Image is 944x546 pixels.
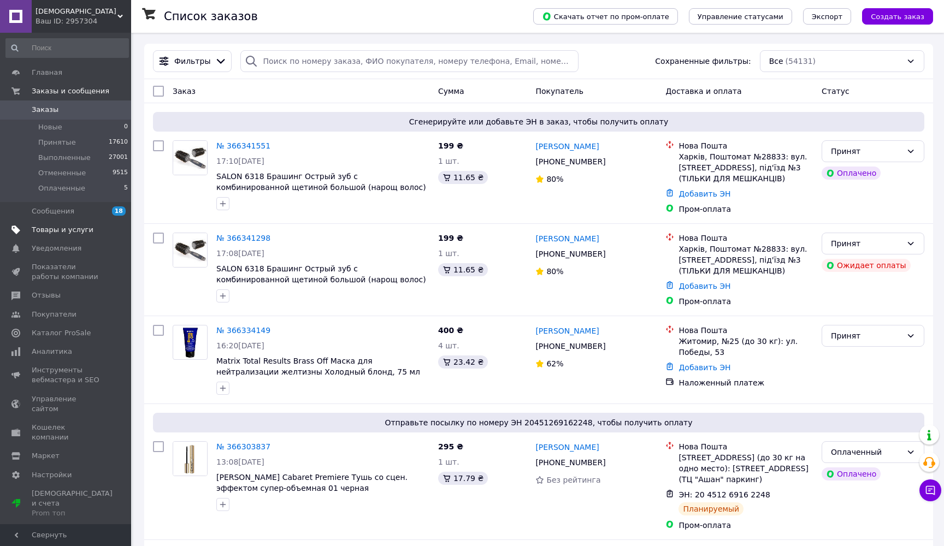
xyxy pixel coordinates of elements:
span: Фильтры [174,56,210,67]
button: Чат с покупателем [919,479,941,501]
span: Сгенерируйте или добавьте ЭН в заказ, чтобы получить оплату [157,116,920,127]
span: Заказы и сообщения [32,86,109,96]
span: Настройки [32,470,72,480]
div: [PHONE_NUMBER] [533,246,607,262]
span: 5 [124,183,128,193]
span: 295 ₴ [438,442,463,451]
div: Харків, Поштомат №28833: вул. [STREET_ADDRESS], під'їзд №3 (ТІЛЬКИ ДЛЯ МЕШКАНЦІВ) [678,151,813,184]
span: 1 шт. [438,458,459,466]
div: [PHONE_NUMBER] [533,154,607,169]
div: 11.65 ₴ [438,171,488,184]
button: Скачать отчет по пром-оплате [533,8,678,25]
img: Фото товару [173,233,207,267]
a: Создать заказ [851,11,933,20]
span: (54131) [786,57,816,66]
div: 17.79 ₴ [438,472,488,485]
span: Управление сайтом [32,394,101,414]
a: Matrix Total Results Brass Off Маска для нейтрализации желтизны Холодный блонд, 75 мл [216,357,420,376]
a: № 366341298 [216,234,270,242]
span: Маркет [32,451,60,461]
span: 62% [546,359,563,368]
span: 199 ₴ [438,141,463,150]
a: № 366341551 [216,141,270,150]
div: Нова Пошта [678,441,813,452]
div: Prom топ [32,508,113,518]
span: 27001 [109,153,128,163]
a: Добавить ЭН [678,282,730,290]
img: Фото товару [178,325,202,359]
a: Фото товару [173,325,208,360]
span: Управление статусами [698,13,783,21]
a: [PERSON_NAME] Cabaret Premiere Тушь со сцен. эффектом супер-объемная 01 черная [216,473,408,492]
span: 199 ₴ [438,234,463,242]
span: 16:20[DATE] [216,341,264,350]
div: Принят [831,145,902,157]
div: Планируемый [678,502,744,515]
span: 17610 [109,138,128,147]
span: Отмененные [38,168,86,178]
span: Новые [38,122,62,132]
span: 400 ₴ [438,326,463,335]
span: Статус [822,87,849,96]
a: SALON 6318 Брашинг Острый зуб с комбинированной щетиной большой (нарощ волос) [216,264,426,284]
span: Инструменты вебмастера и SEO [32,365,101,385]
a: № 366303837 [216,442,270,451]
a: Фото товару [173,140,208,175]
span: 80% [546,175,563,183]
div: Принят [831,238,902,250]
a: Фото товару [173,441,208,476]
span: Доставка и оплата [665,87,741,96]
span: Кошелек компании [32,423,101,442]
div: Нова Пошта [678,140,813,151]
span: 80% [546,267,563,276]
span: Товары и услуги [32,225,93,235]
input: Поиск [5,38,129,58]
span: Экспорт [812,13,842,21]
span: 0 [124,122,128,132]
a: SALON 6318 Брашинг Острый зуб с комбинированной щетиной большой (нарощ волос) [216,172,426,192]
div: Принят [831,330,902,342]
span: ЭН: 20 4512 6916 2248 [678,490,770,499]
div: 23.42 ₴ [438,355,488,369]
span: Харизма [36,7,117,16]
img: Фото товару [173,442,207,476]
div: Пром-оплата [678,296,813,307]
div: [STREET_ADDRESS] (до 30 кг на одно место): [STREET_ADDRESS] (ТЦ "Ашан" паркинг) [678,452,813,485]
div: Наложенный платеж [678,377,813,388]
div: Нова Пошта [678,233,813,244]
span: Сохраненные фильтры: [655,56,751,67]
button: Экспорт [803,8,851,25]
div: Житомир, №25 (до 30 кг): ул. Победы, 53 [678,336,813,358]
input: Поиск по номеру заказа, ФИО покупателя, номеру телефона, Email, номеру накладной [240,50,579,72]
a: Фото товару [173,233,208,268]
div: Пром-оплата [678,520,813,531]
span: 17:10[DATE] [216,157,264,165]
span: Отзывы [32,290,61,300]
span: Оплаченные [38,183,85,193]
div: Харків, Поштомат №28833: вул. [STREET_ADDRESS], під'їзд №3 (ТІЛЬКИ ДЛЯ МЕШКАНЦІВ) [678,244,813,276]
div: Пром-оплата [678,204,813,215]
span: Принятые [38,138,76,147]
span: Все [769,56,783,67]
span: 13:08[DATE] [216,458,264,466]
span: Покупатель [535,87,583,96]
a: № 366334149 [216,326,270,335]
span: 17:08[DATE] [216,249,264,258]
span: Аналитика [32,347,72,357]
a: [PERSON_NAME] [535,325,599,336]
span: Главная [32,68,62,78]
a: [PERSON_NAME] [535,233,599,244]
span: Показатели работы компании [32,262,101,282]
span: Выполненные [38,153,91,163]
span: Без рейтинга [546,476,600,484]
span: Отправьте посылку по номеру ЭН 20451269162248, чтобы получить оплату [157,417,920,428]
div: Ожидает оплаты [822,259,911,272]
div: [PHONE_NUMBER] [533,339,607,354]
div: [PHONE_NUMBER] [533,455,607,470]
span: [DEMOGRAPHIC_DATA] и счета [32,489,113,519]
button: Управление статусами [689,8,792,25]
